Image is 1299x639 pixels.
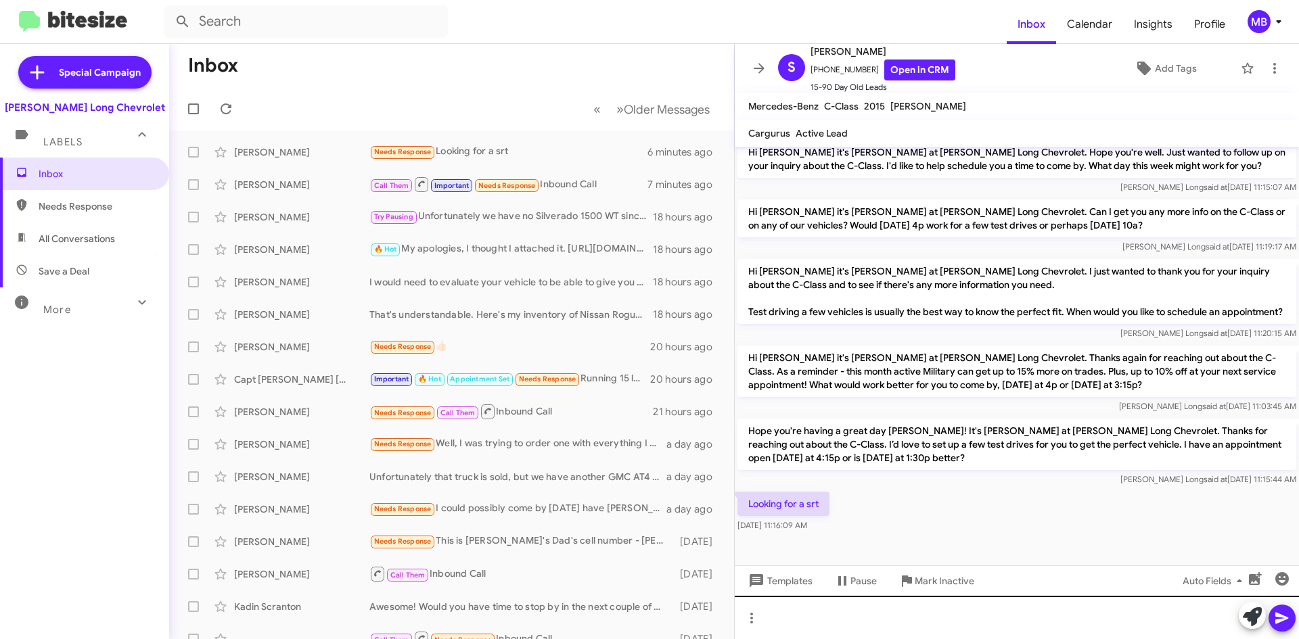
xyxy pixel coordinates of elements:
a: Open in CRM [884,60,955,80]
span: [PERSON_NAME] Long [DATE] 11:15:44 AM [1120,474,1296,484]
span: C-Class [824,100,859,112]
div: [DATE] [673,600,723,613]
nav: Page navigation example [586,95,718,123]
span: Active Lead [796,127,848,139]
span: Special Campaign [59,66,141,79]
p: Hi [PERSON_NAME] it's [PERSON_NAME] at [PERSON_NAME] Long Chevrolet. Can I get you any more info ... [737,199,1296,237]
span: Older Messages [624,102,710,117]
span: [PERSON_NAME] Long [DATE] 11:20:15 AM [1120,328,1296,338]
div: Inbound Call [369,565,673,582]
div: This is [PERSON_NAME]'s Dad's cell number - [PERSON_NAME]'s cell is [PHONE_NUMBER] [369,534,673,549]
span: Add Tags [1155,56,1197,80]
div: Unfortunately we have no Silverado 1500 WT since they are all fleet vehicles sold to the state. W... [369,209,653,224]
div: [PERSON_NAME] [234,502,369,516]
span: Mark Inactive [915,569,974,593]
span: Save a Deal [39,264,89,278]
div: [PERSON_NAME] [234,178,369,191]
span: [PERSON_NAME] [890,100,966,112]
span: [PERSON_NAME] [811,43,955,60]
span: Cargurus [748,127,790,139]
span: said at [1206,241,1229,252]
button: Templates [735,569,823,593]
div: Running 15 late [369,371,650,387]
span: [PERSON_NAME] Long [DATE] 11:03:45 AM [1119,401,1296,411]
div: Inbound Call [369,403,653,420]
p: Looking for a srt [737,492,829,516]
div: [PERSON_NAME] [234,145,369,159]
div: 20 hours ago [650,340,723,354]
div: 20 hours ago [650,373,723,386]
button: Mark Inactive [888,569,985,593]
div: My apologies, I thought I attached it. [URL][DOMAIN_NAME] [369,241,653,257]
div: a day ago [666,470,723,483]
button: Pause [823,569,888,593]
div: [DATE] [673,535,723,548]
div: a day ago [666,502,723,516]
span: Pause [850,569,877,593]
div: Unfortunately that truck is sold, but we have another GMC AT4 if that's something you would still... [369,470,666,483]
span: Try Pausing [374,212,413,221]
span: said at [1204,328,1227,338]
span: Needs Response [374,537,432,546]
span: [DATE] 11:16:09 AM [737,520,807,530]
span: Call Them [390,571,426,579]
button: Next [608,95,718,123]
a: Insights [1123,5,1183,44]
div: [PERSON_NAME] [234,535,369,548]
span: Needs Response [374,342,432,351]
a: Profile [1183,5,1236,44]
a: Inbox [1007,5,1056,44]
span: Inbox [39,167,154,181]
div: 7 minutes ago [647,178,723,191]
span: 2015 [864,100,885,112]
div: a day ago [666,437,723,451]
div: [PERSON_NAME] [234,567,369,581]
span: Appointment Set [450,375,509,383]
a: Special Campaign [18,56,152,89]
div: [PERSON_NAME] [234,308,369,321]
div: 👍🏻 [369,339,650,354]
span: said at [1204,474,1227,484]
div: 18 hours ago [653,243,723,256]
p: Hi [PERSON_NAME] it's [PERSON_NAME] at [PERSON_NAME] Long Chevrolet. Thanks again for reaching ou... [737,346,1296,397]
span: Needs Response [478,181,536,190]
div: I could possibly come by [DATE] have [PERSON_NAME] found my diamond in the rough? [369,501,666,517]
span: S [788,57,796,78]
div: Awesome! Would you have time to stop by in the next couple of days so I can give you an offer? [369,600,673,613]
span: 15-90 Day Old Leads [811,80,955,94]
span: Templates [746,569,813,593]
div: Kadin Scranton [234,600,369,613]
button: Previous [585,95,609,123]
span: Call Them [440,408,476,417]
div: 18 hours ago [653,308,723,321]
span: 🔥 Hot [374,245,397,254]
div: [PERSON_NAME] [234,340,369,354]
span: Needs Response [374,504,432,513]
button: Add Tags [1095,56,1234,80]
div: That's understandable. Here's my inventory of Nissan Rogue's under 80K miles. If there's one that... [369,308,653,321]
span: said at [1204,182,1227,192]
div: [DATE] [673,567,723,581]
span: Important [374,375,409,383]
div: [PERSON_NAME] [234,243,369,256]
div: Looking for a srt [369,144,647,160]
input: Search [164,5,448,38]
div: [PERSON_NAME] [234,405,369,419]
div: [PERSON_NAME] [234,437,369,451]
div: 6 minutes ago [647,145,723,159]
h1: Inbox [188,55,238,76]
div: [PERSON_NAME] [234,275,369,289]
span: Needs Response [374,408,432,417]
div: 21 hours ago [653,405,723,419]
span: All Conversations [39,232,115,245]
span: More [43,304,71,316]
span: 🔥 Hot [418,375,441,383]
button: MB [1236,10,1284,33]
span: Needs Response [39,199,154,213]
span: [PERSON_NAME] Long [DATE] 11:19:17 AM [1122,241,1296,252]
span: said at [1202,401,1226,411]
span: Call Them [374,181,409,190]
